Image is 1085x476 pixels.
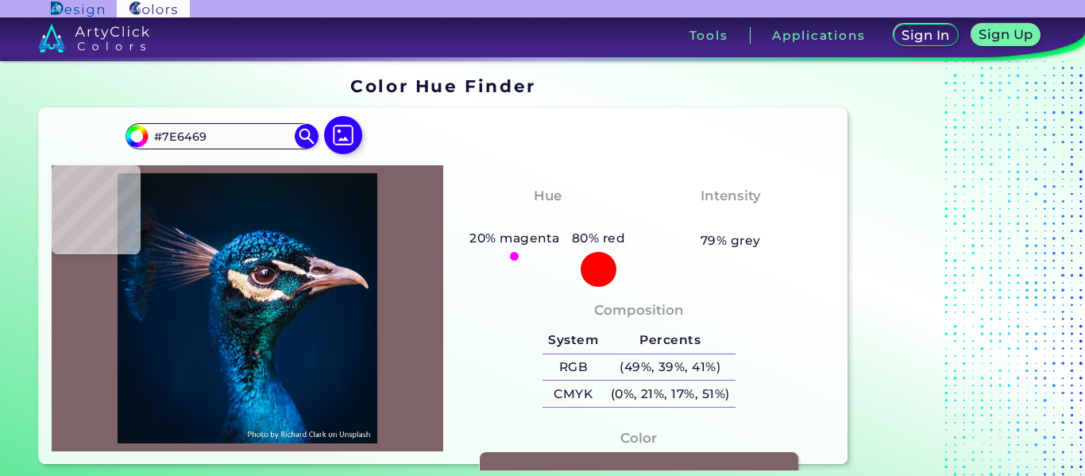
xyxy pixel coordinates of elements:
h3: Pinkish Red [496,210,600,229]
h5: 80% red [566,228,631,249]
h5: Percents [604,327,736,354]
iframe: Advertisement [854,71,1052,470]
h4: Hue [534,184,562,207]
input: type color.. [149,126,296,147]
h5: (49%, 39%, 41%) [604,354,736,381]
h5: CMYK [542,381,604,407]
h4: Color [620,427,657,450]
img: icon search [295,124,319,148]
h5: Sign In [904,29,948,41]
h5: 20% magenta [464,228,566,249]
h4: Composition [594,299,684,322]
h4: Intensity [701,184,761,207]
h3: Tools [689,29,728,41]
img: logo_artyclick_colors_white.svg [38,24,150,52]
img: img_pavlin.jpg [60,173,435,443]
h5: (0%, 21%, 17%, 51%) [604,381,736,407]
img: icon picture [324,116,362,154]
h5: 79% grey [701,230,761,251]
img: ArtyClick Design logo [51,2,104,17]
a: Sign In [896,25,956,46]
h5: System [542,327,604,354]
h5: Sign Up [981,29,1031,41]
h3: Pale [708,210,753,229]
h3: Applications [772,29,865,41]
h5: RGB [542,354,604,381]
a: Sign Up [974,25,1037,46]
h1: Color Hue Finder [350,74,535,98]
